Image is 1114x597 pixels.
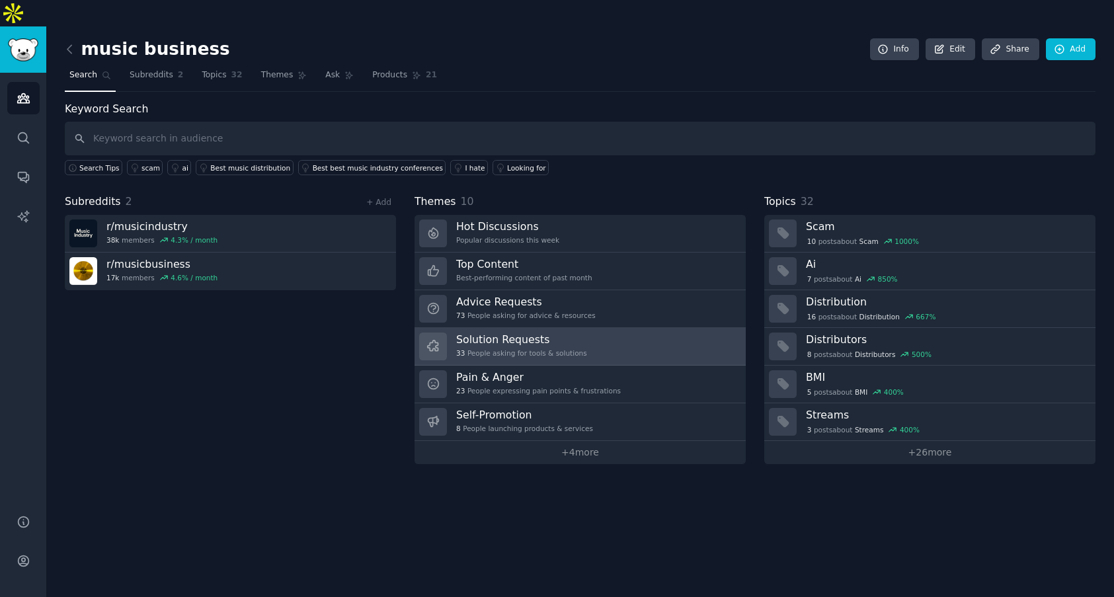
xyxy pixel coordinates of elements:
span: BMI [855,387,867,397]
span: 32 [231,69,243,81]
a: +26more [764,441,1095,464]
h3: Distribution [806,295,1086,309]
button: Search Tips [65,160,122,175]
a: Advice Requests73People asking for advice & resources [415,290,746,328]
div: Looking for [507,163,546,173]
a: Hot DiscussionsPopular discussions this week [415,215,746,253]
span: 32 [801,195,814,208]
label: Keyword Search [65,102,148,115]
h3: BMI [806,370,1086,384]
span: 38k [106,235,119,245]
a: Subreddits2 [125,65,188,92]
div: ai [182,163,188,173]
a: Topics32 [197,65,247,92]
a: r/musicbusiness17kmembers4.6% / month [65,253,396,290]
span: Distribution [859,312,900,321]
div: post s about [806,424,921,436]
a: scam [127,160,163,175]
a: Top ContentBest-performing content of past month [415,253,746,290]
a: Themes [257,65,312,92]
div: 850 % [878,274,898,284]
div: post s about [806,311,937,323]
a: Ai7postsaboutAi850% [764,253,1095,290]
a: Distribution16postsaboutDistribution667% [764,290,1095,328]
div: Popular discussions this week [456,235,559,245]
h3: Ai [806,257,1086,271]
span: 5 [807,387,812,397]
span: Subreddits [130,69,173,81]
div: I hate [465,163,485,173]
div: post s about [806,273,898,285]
div: 1000 % [895,237,919,246]
a: Share [982,38,1039,61]
span: 8 [456,424,461,433]
div: Best best music industry conferences [313,163,443,173]
a: Search [65,65,116,92]
a: Pain & Anger23People expressing pain points & frustrations [415,366,746,403]
h3: r/ musicindustry [106,219,218,233]
div: Best music distribution [210,163,290,173]
span: 73 [456,311,465,320]
a: Edit [926,38,975,61]
div: People launching products & services [456,424,593,433]
span: 3 [807,425,812,434]
a: +4more [415,441,746,464]
span: 17k [106,273,119,282]
div: People asking for advice & resources [456,311,596,320]
a: Scam10postsaboutScam1000% [764,215,1095,253]
img: musicbusiness [69,257,97,285]
a: Info [870,38,919,61]
span: 2 [178,69,184,81]
span: 10 [461,195,474,208]
a: r/musicindustry38kmembers4.3% / month [65,215,396,253]
span: 21 [426,69,437,81]
div: scam [141,163,160,173]
span: Ai [855,274,861,284]
a: Best best music industry conferences [298,160,446,175]
span: 2 [126,195,132,208]
a: Looking for [493,160,549,175]
span: Search Tips [79,163,120,173]
h3: Scam [806,219,1086,233]
span: Products [372,69,407,81]
span: Themes [261,69,294,81]
h3: Solution Requests [456,333,587,346]
div: 4.6 % / month [171,273,218,282]
a: Streams3postsaboutStreams400% [764,403,1095,441]
span: 8 [807,350,812,359]
a: Products21 [368,65,442,92]
span: Topics [202,69,226,81]
h3: Streams [806,408,1086,422]
div: 400 % [884,387,904,397]
h3: Self-Promotion [456,408,593,422]
a: + Add [366,198,391,207]
span: Subreddits [65,194,121,210]
a: Ask [321,65,358,92]
div: 4.3 % / month [171,235,218,245]
a: I hate [450,160,488,175]
div: post s about [806,348,933,360]
span: Streams [855,425,883,434]
h3: Distributors [806,333,1086,346]
div: 400 % [900,425,920,434]
span: 10 [807,237,816,246]
a: Solution Requests33People asking for tools & solutions [415,328,746,366]
div: Best-performing content of past month [456,273,592,282]
span: 23 [456,386,465,395]
a: Distributors8postsaboutDistributors500% [764,328,1095,366]
div: members [106,273,218,282]
div: post s about [806,235,920,247]
h3: Pain & Anger [456,370,621,384]
div: 500 % [912,350,932,359]
span: Distributors [855,350,895,359]
a: Add [1046,38,1095,61]
div: members [106,235,218,245]
h3: Advice Requests [456,295,596,309]
div: post s about [806,386,905,398]
h3: r/ musicbusiness [106,257,218,271]
div: People asking for tools & solutions [456,348,587,358]
span: Scam [859,237,879,246]
span: Ask [325,69,340,81]
h3: Top Content [456,257,592,271]
div: 667 % [916,312,935,321]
